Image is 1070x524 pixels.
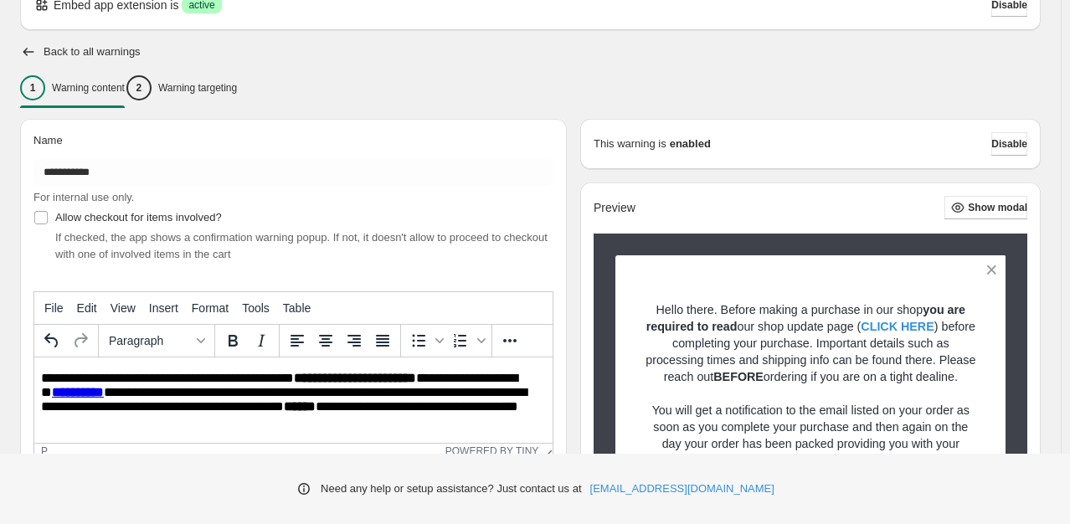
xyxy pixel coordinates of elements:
span: For internal use only. [33,191,134,203]
span: Name [33,134,63,146]
span: File [44,301,64,315]
span: Disable [991,137,1027,151]
iframe: Rich Text Area [34,357,553,443]
span: Paragraph [109,334,191,347]
button: Italic [247,326,275,355]
span: If checked, the app shows a confirmation warning popup. If not, it doesn't allow to proceed to ch... [55,231,548,260]
span: Tools [242,301,270,315]
p: Hello there. Before making a purchase in our shop our shop update page ( ) before completing your... [645,301,977,385]
button: Show modal [944,196,1027,219]
button: Disable [991,132,1027,156]
div: p [41,445,48,457]
a: CLICK HERE [861,320,934,333]
button: 2Warning targeting [126,70,237,105]
div: Resize [538,444,553,458]
button: Align right [340,326,368,355]
button: More... [496,326,524,355]
a: [EMAIL_ADDRESS][DOMAIN_NAME] [590,480,774,497]
p: You will get a notification to the email listed on your order as soon as you complete your purcha... [645,402,977,502]
strong: enabled [670,136,711,152]
strong: BEFORE [713,370,764,383]
button: Undo [38,326,66,355]
a: Powered by Tiny [445,445,539,457]
button: Bold [219,326,247,355]
span: Edit [77,301,97,315]
span: Table [283,301,311,315]
span: Show modal [968,201,1027,214]
span: Insert [149,301,178,315]
p: This warning is [594,136,666,152]
button: Formats [102,326,211,355]
h2: Preview [594,201,635,215]
button: Align center [311,326,340,355]
button: Redo [66,326,95,355]
div: Numbered list [446,326,488,355]
span: Format [192,301,229,315]
body: Rich Text Area. Press ALT-0 for help. [7,13,512,177]
span: Allow checkout for items involved? [55,211,222,223]
span: View [111,301,136,315]
p: Warning targeting [158,81,237,95]
button: Justify [368,326,397,355]
button: 1Warning content [20,70,125,105]
div: Bullet list [404,326,446,355]
h2: Back to all warnings [44,45,141,59]
button: Align left [283,326,311,355]
div: 2 [126,75,152,100]
p: Warning content [52,81,125,95]
div: 1 [20,75,45,100]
